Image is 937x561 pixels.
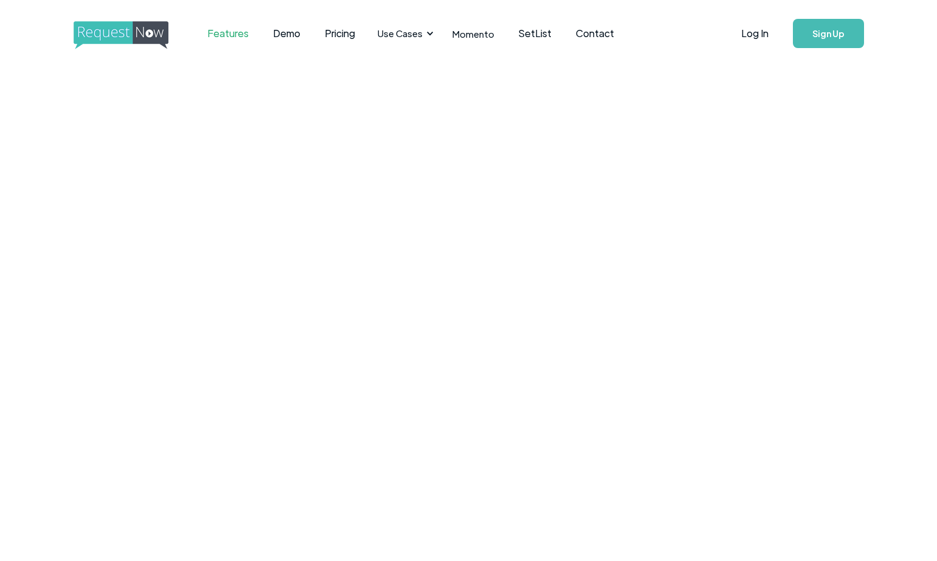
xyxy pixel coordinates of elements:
[195,15,261,52] a: Features
[74,21,191,49] img: requestnow logo
[261,15,313,52] a: Demo
[313,15,367,52] a: Pricing
[74,21,165,46] a: home
[793,19,864,48] a: Sign Up
[378,27,423,40] div: Use Cases
[507,15,564,52] a: SetList
[440,16,507,52] a: Momento
[564,15,626,52] a: Contact
[370,15,437,52] div: Use Cases
[729,12,781,55] a: Log In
